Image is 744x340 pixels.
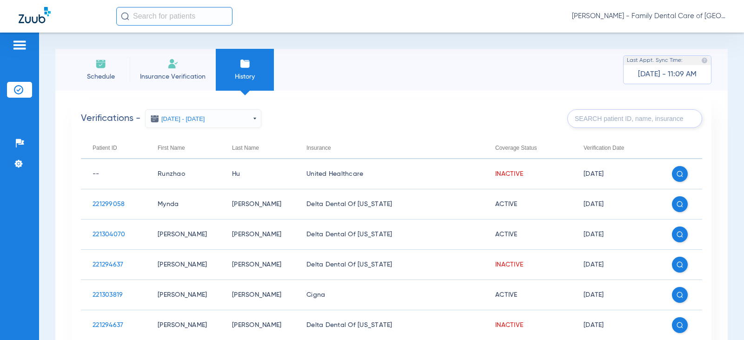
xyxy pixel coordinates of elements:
[572,280,660,310] td: [DATE]
[220,250,295,280] td: [PERSON_NAME]
[146,280,220,310] td: [PERSON_NAME]
[306,261,392,268] span: Delta Dental Of [US_STATE]
[495,322,523,328] span: Inactive
[572,220,660,250] td: [DATE]
[701,57,708,64] img: last sync help info
[677,322,683,328] img: search white icon
[145,109,261,128] button: [DATE] - [DATE]
[146,220,220,250] td: [PERSON_NAME]
[572,250,660,280] td: [DATE]
[306,322,392,328] span: Delta Dental Of [US_STATE]
[19,7,51,23] img: Zuub Logo
[306,171,363,177] span: United Healthcare
[306,292,325,298] span: Cigna
[223,72,267,81] span: History
[567,109,702,128] input: SEARCH patient ID, name, insurance
[93,231,125,238] span: 221304070
[12,40,27,51] img: hamburger-icon
[306,143,472,153] div: Insurance
[93,171,100,177] span: --
[627,56,683,65] span: Last Appt. Sync Time:
[220,280,295,310] td: [PERSON_NAME]
[158,143,185,153] div: First Name
[93,143,134,153] div: Patient ID
[93,261,123,268] span: 221294637
[495,201,518,207] span: Active
[239,58,251,69] img: History
[93,143,117,153] div: Patient ID
[93,322,123,328] span: 221294637
[150,114,159,123] img: date icon
[137,72,209,81] span: Insurance Verification
[167,58,179,69] img: Manual Insurance Verification
[584,143,649,153] div: Verification Date
[95,58,106,69] img: Schedule
[81,109,261,128] h2: Verifications -
[79,72,123,81] span: Schedule
[306,143,331,153] div: Insurance
[572,12,725,21] span: [PERSON_NAME] - Family Dental Care of [GEOGRAPHIC_DATA]
[220,220,295,250] td: [PERSON_NAME]
[638,70,697,79] span: [DATE] - 11:09 AM
[306,201,392,207] span: Delta Dental Of [US_STATE]
[306,231,392,238] span: Delta Dental Of [US_STATE]
[232,143,259,153] div: Last Name
[93,292,123,298] span: 221303819
[93,201,125,207] span: 221299058
[146,189,220,220] td: Mynda
[232,143,283,153] div: Last Name
[677,171,683,177] img: search white icon
[121,12,129,20] img: Search Icon
[158,143,209,153] div: First Name
[495,261,523,268] span: Inactive
[495,231,518,238] span: Active
[146,250,220,280] td: [PERSON_NAME]
[677,201,683,207] img: search white icon
[572,159,660,189] td: [DATE]
[495,292,518,298] span: Active
[677,261,683,268] img: search white icon
[584,143,624,153] div: Verification Date
[116,7,232,26] input: Search for patients
[495,143,537,153] div: Coverage Status
[572,189,660,220] td: [DATE]
[220,189,295,220] td: [PERSON_NAME]
[220,159,295,189] td: Hu
[495,171,523,177] span: Inactive
[146,159,220,189] td: Runzhao
[677,231,683,238] img: search white icon
[677,292,683,298] img: search white icon
[495,143,560,153] div: Coverage Status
